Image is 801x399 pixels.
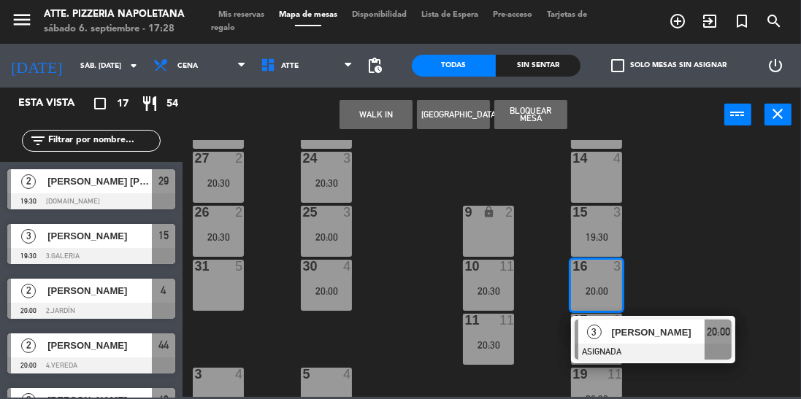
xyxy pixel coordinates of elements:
span: 44 [158,336,169,354]
div: 5 [302,368,303,381]
i: power_settings_new [767,57,784,74]
span: 15 [158,227,169,244]
div: 11 [608,368,622,381]
i: turned_in_not [733,12,751,30]
div: 2 [235,152,244,165]
div: 3 [194,368,195,381]
i: menu [11,9,33,31]
i: crop_square [91,95,109,112]
span: 2 [21,284,36,298]
span: 29 [158,172,169,190]
span: [PERSON_NAME] [612,325,705,340]
span: [PERSON_NAME] [PERSON_NAME] [47,174,152,189]
button: WALK IN [340,100,413,129]
div: 27 [194,152,195,165]
div: 4 [613,152,622,165]
div: Esta vista [7,95,105,112]
span: 2 [21,174,36,189]
div: 30 [302,260,303,273]
button: close [764,104,792,125]
i: add_circle_outline [669,12,686,30]
div: 10 [464,260,465,273]
span: Lista de Espera [414,11,486,19]
div: 3 [343,152,352,165]
span: Mis reservas [211,11,272,19]
span: Cena [177,62,198,70]
div: 4 [343,260,352,273]
span: [PERSON_NAME] [47,283,152,298]
div: sábado 6. septiembre - 17:28 [44,22,185,36]
input: Filtrar por nombre... [47,133,160,149]
div: 2 [613,314,622,327]
span: 17 [117,96,129,112]
span: 20:00 [707,323,730,341]
div: 20:30 [193,232,244,242]
label: Solo mesas sin asignar [611,59,727,72]
div: 20:00 [571,286,622,296]
div: 20:30 [193,178,244,188]
div: 20:30 [463,340,514,350]
div: 3 [343,206,352,219]
i: close [770,105,787,123]
span: [PERSON_NAME] [47,338,152,353]
button: power_input [724,104,751,125]
i: search [765,12,783,30]
i: lock [483,206,495,218]
span: Mapa de mesas [272,11,345,19]
div: 4 [343,368,352,381]
div: 5 [235,260,244,273]
div: 11 [499,314,514,327]
span: 54 [166,96,178,112]
div: 31 [194,260,195,273]
div: 25 [302,206,303,219]
i: exit_to_app [701,12,718,30]
div: 20:30 [463,286,514,296]
div: 20:30 [301,178,352,188]
i: power_input [729,105,747,123]
span: 2 [21,338,36,353]
div: 24 [302,152,303,165]
div: 11 [464,314,465,327]
div: 16 [572,260,573,273]
span: check_box_outline_blank [611,59,624,72]
div: 11 [499,260,514,273]
div: 17 [572,314,573,327]
div: 3 [613,260,622,273]
i: arrow_drop_down [125,57,142,74]
div: Sin sentar [496,55,580,77]
div: 9 [464,206,465,219]
i: filter_list [29,132,47,150]
span: 3 [21,229,36,244]
div: 20:00 [301,286,352,296]
div: 4 [235,368,244,381]
div: Todas [412,55,497,77]
div: 2 [505,206,514,219]
div: 20:00 [301,232,352,242]
div: 3 [613,206,622,219]
button: [GEOGRAPHIC_DATA] [417,100,490,129]
button: Bloquear Mesa [494,100,567,129]
div: 19 [572,368,573,381]
span: ATTE [281,62,299,70]
div: 14 [572,152,573,165]
span: 3 [587,325,602,339]
span: pending_actions [367,57,384,74]
span: 4 [161,282,166,299]
div: 26 [194,206,195,219]
span: Pre-acceso [486,11,540,19]
div: 2 [235,206,244,219]
span: [PERSON_NAME] [47,228,152,244]
div: 15 [572,206,573,219]
div: Atte. Pizzeria Napoletana [44,7,185,22]
span: Disponibilidad [345,11,414,19]
div: 19:30 [571,232,622,242]
button: menu [11,9,33,36]
i: restaurant [141,95,158,112]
